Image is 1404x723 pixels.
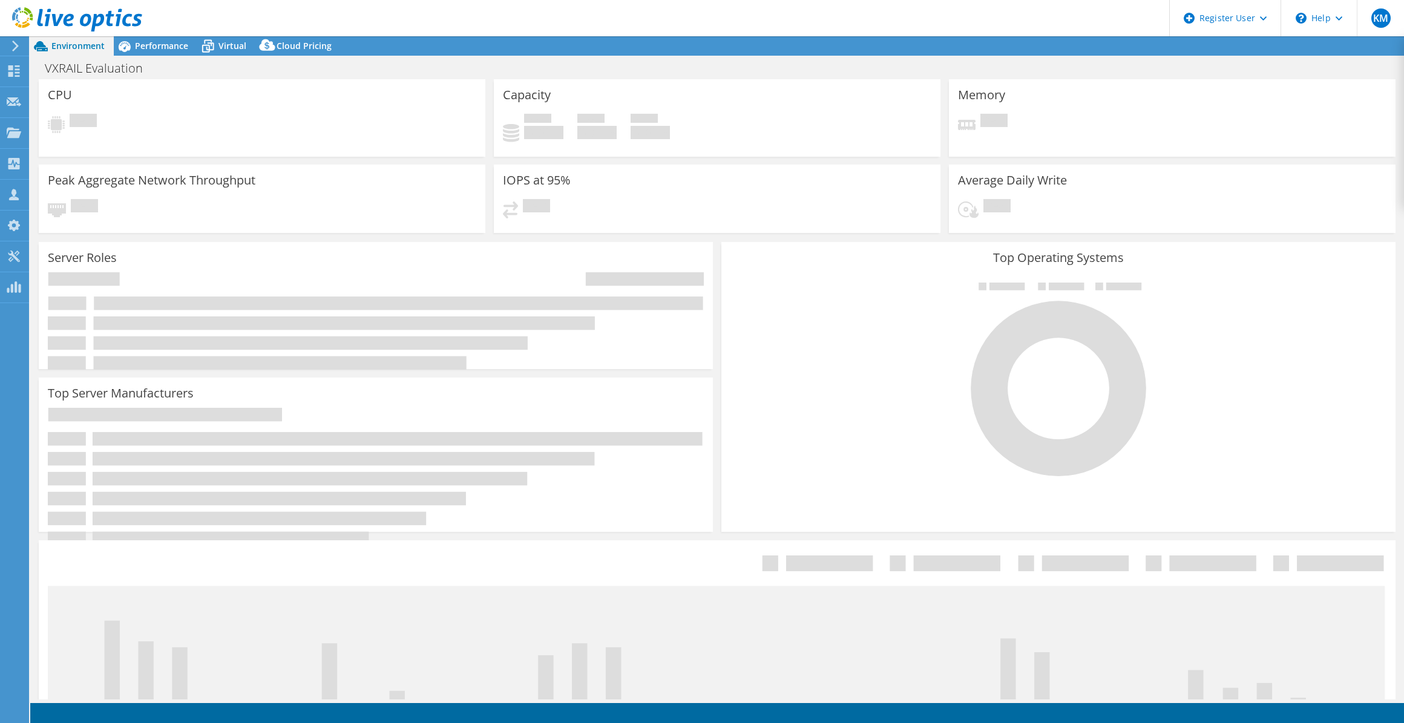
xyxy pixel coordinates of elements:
span: Pending [71,199,98,215]
h4: 0 GiB [577,126,617,139]
h3: Server Roles [48,251,117,264]
span: Pending [980,114,1008,130]
span: Cloud Pricing [277,40,332,51]
svg: \n [1296,13,1307,24]
h1: VXRAIL Evaluation [39,62,162,75]
h3: Top Operating Systems [730,251,1386,264]
h3: Capacity [503,88,551,102]
h3: Peak Aggregate Network Throughput [48,174,255,187]
h4: 0 GiB [524,126,563,139]
span: Performance [135,40,188,51]
span: KM [1371,8,1391,28]
span: Pending [523,199,550,215]
span: Pending [70,114,97,130]
h3: Top Server Manufacturers [48,387,194,400]
span: Virtual [218,40,246,51]
span: Pending [983,199,1011,215]
span: Used [524,114,551,126]
span: Environment [51,40,105,51]
h3: Average Daily Write [958,174,1067,187]
h3: CPU [48,88,72,102]
span: Total [631,114,658,126]
h3: IOPS at 95% [503,174,571,187]
h3: Memory [958,88,1005,102]
span: Free [577,114,605,126]
h4: 0 GiB [631,126,670,139]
